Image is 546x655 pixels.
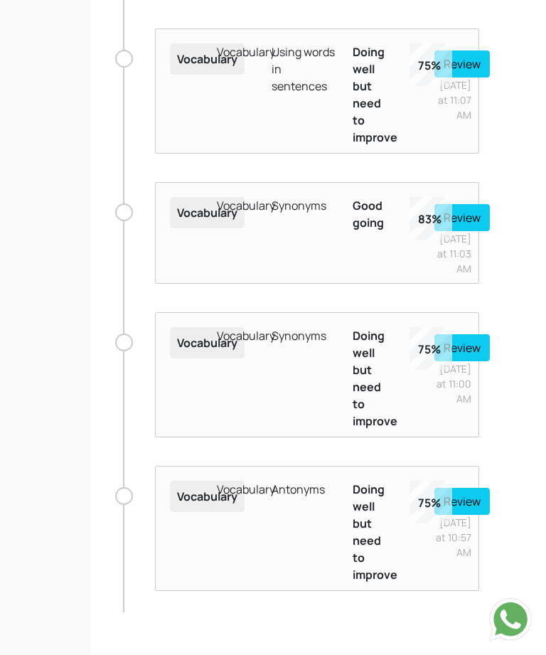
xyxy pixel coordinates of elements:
[418,57,441,74] strong: 75%
[263,190,345,276] div: Synonyms
[263,320,345,430] div: Synonyms
[418,341,441,358] strong: 75%
[353,328,397,429] b: Doing well but need to improve
[263,474,345,583] div: Antonyms
[177,51,237,67] b: Vocabulary
[208,320,262,430] div: Vocabulary
[418,211,441,228] strong: 83%
[436,516,471,559] small: [DATE] at 10:57 AM
[208,190,262,276] div: Vocabulary
[353,198,384,230] b: Good going
[208,36,262,146] div: Vocabulary
[434,334,490,361] button: Review
[263,36,345,146] div: Using words in sentences
[418,494,441,511] strong: 75%
[437,362,471,405] small: [DATE] at 11:00 AM
[489,598,532,641] img: Send whatsapp message to +442080035976
[353,44,397,145] b: Doing well but need to improve
[177,489,237,504] b: Vocabulary
[208,474,262,583] div: Vocabulary
[177,205,237,220] b: Vocabulary
[177,335,237,351] b: Vocabulary
[437,232,471,275] small: [DATE] at 11:03 AM
[434,488,490,515] button: Review
[438,78,471,122] small: [DATE] at 11:07 AM
[434,204,490,231] button: Review
[353,481,397,582] b: Doing well but need to improve
[434,50,490,78] button: Review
